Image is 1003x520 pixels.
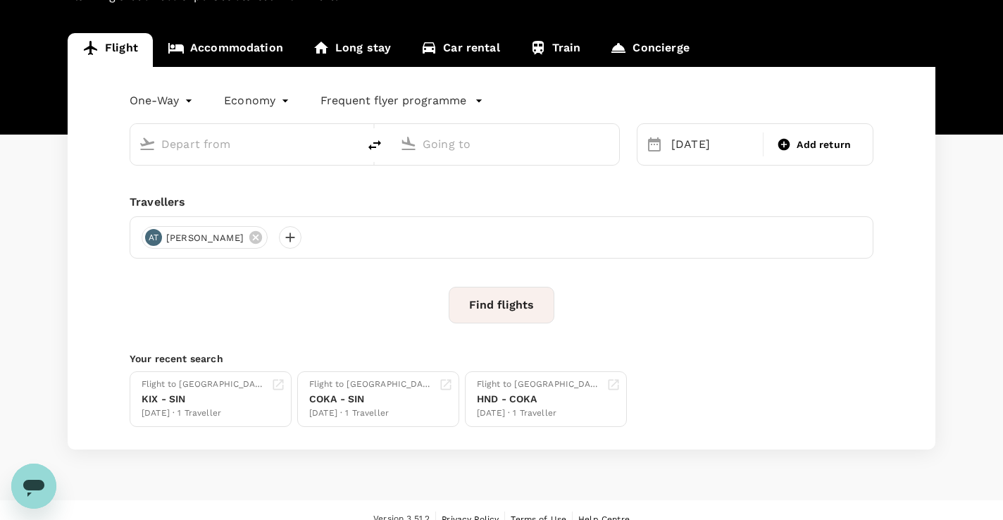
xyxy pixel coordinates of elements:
[358,128,392,162] button: delete
[161,133,328,155] input: Depart from
[142,407,266,421] div: [DATE] · 1 Traveller
[515,33,596,67] a: Train
[406,33,515,67] a: Car rental
[142,226,268,249] div: AT[PERSON_NAME]
[158,231,252,245] span: [PERSON_NAME]
[153,33,298,67] a: Accommodation
[320,92,483,109] button: Frequent flyer programme
[298,33,406,67] a: Long stay
[477,392,601,407] div: HND - COKA
[130,194,873,211] div: Travellers
[145,229,162,246] div: AT
[797,137,851,152] span: Add return
[449,287,554,323] button: Find flights
[309,407,433,421] div: [DATE] · 1 Traveller
[11,464,56,509] iframe: Button to launch messaging window
[68,33,153,67] a: Flight
[130,89,196,112] div: One-Way
[142,378,266,392] div: Flight to [GEOGRAPHIC_DATA]
[348,142,351,145] button: Open
[320,92,466,109] p: Frequent flyer programme
[309,378,433,392] div: Flight to [GEOGRAPHIC_DATA]
[224,89,292,112] div: Economy
[477,378,601,392] div: Flight to [GEOGRAPHIC_DATA]
[130,352,873,366] p: Your recent search
[477,407,601,421] div: [DATE] · 1 Traveller
[423,133,590,155] input: Going to
[309,392,433,407] div: COKA - SIN
[142,392,266,407] div: KIX - SIN
[609,142,612,145] button: Open
[595,33,704,67] a: Concierge
[666,130,760,159] div: [DATE]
